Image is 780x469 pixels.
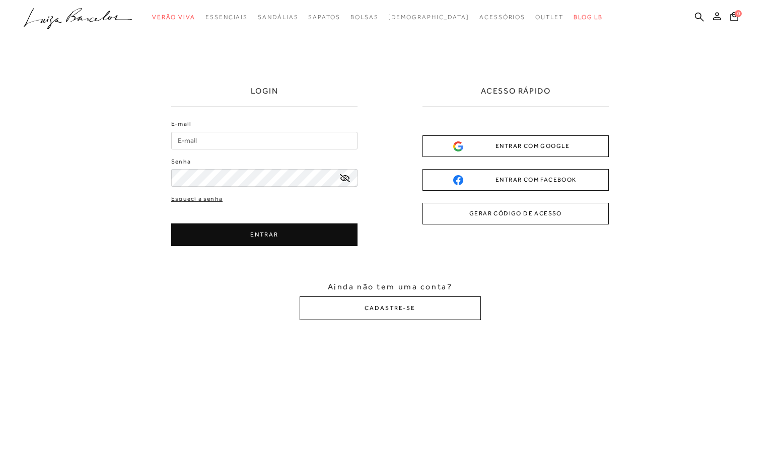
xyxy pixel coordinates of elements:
a: BLOG LB [574,8,603,27]
label: E-mail [171,119,191,129]
button: ENTRAR COM GOOGLE [422,135,609,157]
span: Acessórios [479,14,525,21]
a: noSubCategoriesText [152,8,195,27]
a: noSubCategoriesText [205,8,248,27]
div: ENTRAR COM GOOGLE [453,141,578,151]
a: noSubCategoriesText [308,8,340,27]
button: ENTRAR [171,223,358,246]
a: noSubCategoriesText [350,8,379,27]
a: noSubCategoriesText [258,8,298,27]
a: noSubCategoriesText [535,8,563,27]
span: Bolsas [350,14,379,21]
span: Essenciais [205,14,248,21]
input: E-mail [171,132,358,149]
span: Outlet [535,14,563,21]
label: Senha [171,157,191,167]
span: BLOG LB [574,14,603,21]
button: ENTRAR COM FACEBOOK [422,169,609,191]
span: [DEMOGRAPHIC_DATA] [388,14,469,21]
button: 0 [727,11,741,25]
button: GERAR CÓDIGO DE ACESSO [422,203,609,224]
h2: ACESSO RÁPIDO [481,86,551,107]
a: exibir senha [340,174,350,182]
h1: LOGIN [251,86,278,107]
span: Verão Viva [152,14,195,21]
span: 0 [735,10,742,17]
button: CADASTRE-SE [300,296,481,320]
a: noSubCategoriesText [479,8,525,27]
a: Esqueci a senha [171,194,223,204]
span: Sapatos [308,14,340,21]
div: ENTRAR COM FACEBOOK [453,175,578,185]
span: Sandálias [258,14,298,21]
a: noSubCategoriesText [388,8,469,27]
span: Ainda não tem uma conta? [328,281,452,292]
